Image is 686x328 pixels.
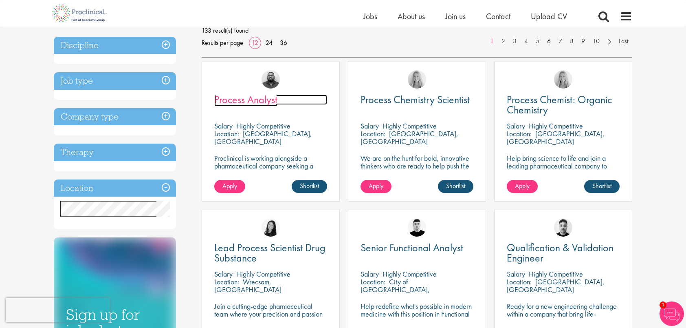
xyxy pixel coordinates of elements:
a: Process Analyst [214,95,327,105]
h3: Company type [54,108,176,126]
span: Location: [507,277,532,286]
a: Apply [361,180,391,193]
img: Dean Fisher [554,218,572,237]
span: Salary [361,121,379,131]
a: Jobs [363,11,377,22]
a: Shortlist [438,180,473,193]
a: 12 [249,38,261,47]
h3: Therapy [54,144,176,161]
span: Qualification & Validation Engineer [507,241,613,265]
a: Last [615,37,632,46]
a: Shortlist [584,180,620,193]
span: 133 result(s) found [202,24,633,37]
a: 8 [566,37,578,46]
p: Highly Competitive [383,121,437,131]
span: Apply [222,182,237,190]
img: Shannon Briggs [554,70,572,89]
a: 9 [577,37,589,46]
span: Location: [507,129,532,138]
span: Location: [214,129,239,138]
p: [GEOGRAPHIC_DATA], [GEOGRAPHIC_DATA] [214,129,312,146]
p: Wrecsam, [GEOGRAPHIC_DATA] [214,277,281,294]
a: 1 [486,37,498,46]
p: Help bring science to life and join a leading pharmaceutical company to play a key role in delive... [507,154,620,193]
p: Proclinical is working alongside a pharmaceutical company seeking a Process Analyst to join their... [214,154,327,185]
p: Highly Competitive [529,121,583,131]
p: [GEOGRAPHIC_DATA], [GEOGRAPHIC_DATA] [507,129,605,146]
span: Salary [214,121,233,131]
h3: Location [54,180,176,197]
a: 24 [263,38,275,47]
span: Process Chemist: Organic Chemistry [507,93,612,117]
a: 4 [520,37,532,46]
a: 3 [509,37,521,46]
span: 1 [660,301,666,308]
p: Highly Competitive [236,269,290,279]
span: Lead Process Scientist Drug Substance [214,241,325,265]
iframe: reCAPTCHA [6,298,110,322]
a: Join us [445,11,466,22]
a: 7 [554,37,566,46]
p: Highly Competitive [236,121,290,131]
span: Senior Functional Analyst [361,241,463,255]
img: Numhom Sudsok [262,218,280,237]
p: We are on the hunt for bold, innovative thinkers who are ready to help push the boundaries of sci... [361,154,473,185]
span: Salary [361,269,379,279]
h3: Discipline [54,37,176,54]
p: [GEOGRAPHIC_DATA], [GEOGRAPHIC_DATA] [507,277,605,294]
span: Process Chemistry Scientist [361,93,470,106]
span: Apply [515,182,530,190]
a: Process Chemistry Scientist [361,95,473,105]
span: Results per page [202,37,243,49]
img: Chatbot [660,301,684,326]
a: Lead Process Scientist Drug Substance [214,243,327,263]
img: Shannon Briggs [408,70,426,89]
p: City of [GEOGRAPHIC_DATA], [GEOGRAPHIC_DATA] [361,277,430,302]
p: Highly Competitive [383,269,437,279]
a: 10 [589,37,604,46]
span: Location: [214,277,239,286]
p: Help redefine what's possible in modern medicine with this position in Functional Analysis! [361,302,473,326]
span: Apply [369,182,383,190]
img: Patrick Melody [408,218,426,237]
a: Process Chemist: Organic Chemistry [507,95,620,115]
a: Apply [507,180,538,193]
span: Location: [361,129,385,138]
span: Location: [361,277,385,286]
h3: Job type [54,72,176,90]
a: Shortlist [292,180,327,193]
a: 6 [543,37,555,46]
a: About us [398,11,425,22]
a: Contact [486,11,510,22]
p: Highly Competitive [529,269,583,279]
a: Qualification & Validation Engineer [507,243,620,263]
a: 2 [497,37,509,46]
a: 36 [277,38,290,47]
p: [GEOGRAPHIC_DATA], [GEOGRAPHIC_DATA] [361,129,458,146]
a: Upload CV [531,11,567,22]
span: Process Analyst [214,93,277,106]
img: Ashley Bennett [262,70,280,89]
span: Salary [507,121,525,131]
span: Salary [214,269,233,279]
a: Apply [214,180,245,193]
a: 5 [532,37,543,46]
span: Salary [507,269,525,279]
a: Senior Functional Analyst [361,243,473,253]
